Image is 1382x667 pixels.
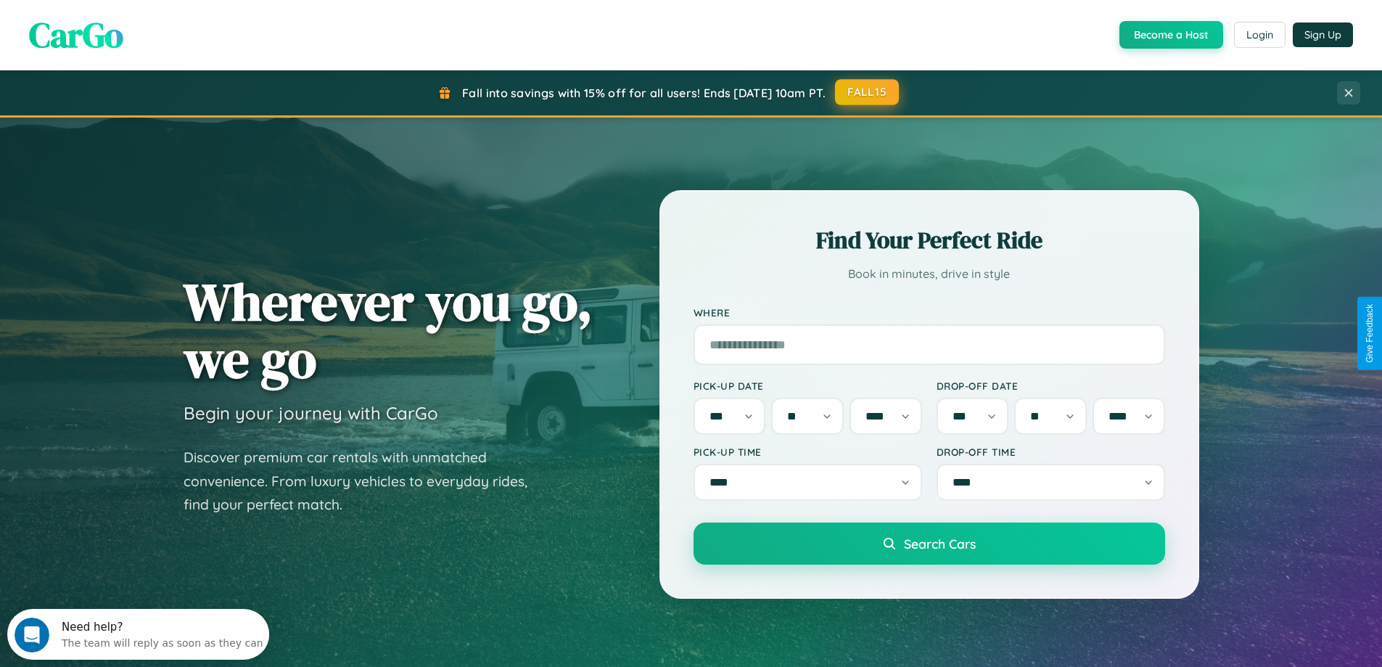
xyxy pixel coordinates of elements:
[1234,22,1286,48] button: Login
[462,86,826,100] span: Fall into savings with 15% off for all users! Ends [DATE] 10am PT.
[937,446,1165,458] label: Drop-off Time
[694,380,922,392] label: Pick-up Date
[54,24,256,39] div: The team will reply as soon as they can
[937,380,1165,392] label: Drop-off Date
[7,609,269,660] iframe: Intercom live chat discovery launcher
[184,446,546,517] p: Discover premium car rentals with unmatched convenience. From luxury vehicles to everyday rides, ...
[694,523,1165,565] button: Search Cars
[54,12,256,24] div: Need help?
[835,79,899,105] button: FALL15
[904,536,976,552] span: Search Cars
[29,11,123,59] span: CarGo
[1119,21,1223,49] button: Become a Host
[694,224,1165,256] h2: Find Your Perfect Ride
[15,618,49,652] iframe: Intercom live chat
[184,402,438,424] h3: Begin your journey with CarGo
[184,273,593,388] h1: Wherever you go, we go
[1293,22,1353,47] button: Sign Up
[1365,304,1375,363] div: Give Feedback
[694,446,922,458] label: Pick-up Time
[694,306,1165,319] label: Where
[694,263,1165,285] p: Book in minutes, drive in style
[6,6,270,46] div: Open Intercom Messenger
